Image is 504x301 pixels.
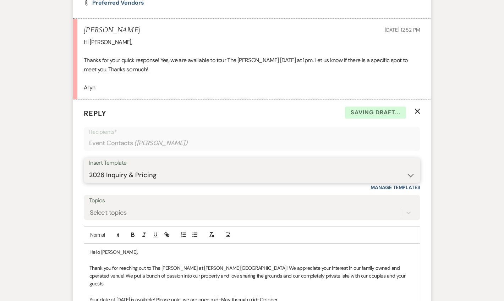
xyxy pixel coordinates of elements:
p: Thanks for your quick response! Yes, we are available to tour The [PERSON_NAME] [DATE] at 1pm. Le... [84,56,420,74]
span: Hello [PERSON_NAME], [89,249,138,255]
p: Aryn [84,83,420,92]
span: Saving draft... [345,106,406,119]
h5: [PERSON_NAME] [84,26,140,35]
p: Hi [PERSON_NAME], [84,38,420,47]
a: Manage Templates [371,184,420,191]
span: Reply [84,109,106,118]
div: Select topics [90,208,127,217]
div: Insert Template [89,158,415,168]
span: [DATE] 12:52 PM [385,27,420,33]
p: Recipients* [89,127,415,137]
div: Event Contacts [89,136,415,150]
label: Topics [89,196,415,206]
span: ( [PERSON_NAME] ) [134,138,187,148]
span: Thank you for reaching out to The [PERSON_NAME] at [PERSON_NAME][GEOGRAPHIC_DATA]! We appreciate ... [89,265,407,287]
